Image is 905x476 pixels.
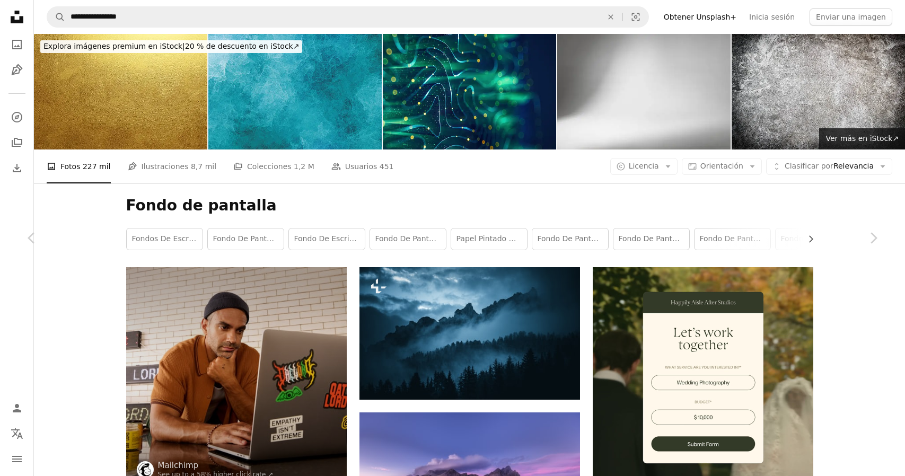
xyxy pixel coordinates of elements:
[785,161,874,172] span: Relevancia
[128,149,217,183] a: Ilustraciones 8,7 mil
[776,228,851,250] a: Fondo de pantalla de Android
[732,34,905,149] img: Textura de un antiguo muro de hormigón con una viñeta y un espacio de copia
[532,228,608,250] a: fondo de pantalla para móvil
[208,228,284,250] a: fondo de pantalla 4k
[629,162,659,170] span: Licencia
[695,228,770,250] a: Fondo de pantalla de MacBook
[6,132,28,153] a: Colecciones
[613,228,689,250] a: fondo de pantalla de escritorio
[359,328,580,338] a: Una cadena montañosa cubierta de niebla y nubes
[191,161,216,172] span: 8,7 mil
[233,149,314,183] a: Colecciones 1,2 M
[6,448,28,470] button: Menú
[127,228,203,250] a: Fondos de escritorio
[158,460,274,471] a: Mailchimp
[657,8,743,25] a: Obtener Unsplash+
[380,161,394,172] span: 451
[623,7,648,27] button: Búsqueda visual
[785,162,833,170] span: Clasificar por
[743,8,801,25] a: Inicia sesión
[801,228,813,250] button: desplazar lista a la derecha
[47,7,65,27] button: Buscar en Unsplash
[43,42,185,50] span: Explora imágenes premium en iStock |
[451,228,527,250] a: papel pintado del ordenador portátil
[810,8,892,25] button: Enviar una imagen
[289,228,365,250] a: Fondo de escritorio
[359,267,580,400] img: Una cadena montañosa cubierta de niebla y nubes
[383,34,556,149] img: Fondo de tecnología con líneas fluidas y partículas de luz
[208,34,382,149] img: Textura pintada de turquesa azul brillante Diseño abstracto de fondo de piedra jaspeada aguamarina
[34,34,207,149] img: Brushed Gold
[6,107,28,128] a: Explorar
[370,228,446,250] a: Fondo de pantalla 4k
[599,7,622,27] button: Borrar
[294,161,314,172] span: 1,2 M
[6,157,28,179] a: Historial de descargas
[766,158,892,175] button: Clasificar porRelevancia
[700,162,743,170] span: Orientación
[6,398,28,419] a: Iniciar sesión / Registrarse
[6,59,28,81] a: Ilustraciones
[819,128,905,149] a: Ver más en iStock↗
[825,134,899,143] span: Ver más en iStock ↗
[126,196,813,215] h1: Fondo de pantalla
[841,187,905,289] a: Siguiente
[6,423,28,444] button: Idioma
[6,34,28,55] a: Fotos
[331,149,394,183] a: Usuarios 451
[610,158,678,175] button: Licencia
[34,34,309,59] a: Explora imágenes premium en iStock|20 % de descuento en iStock↗
[682,158,762,175] button: Orientación
[126,372,347,382] a: Hombre con gorro y camisa trabaja en una computadora portátil.
[47,6,649,28] form: Encuentra imágenes en todo el sitio
[557,34,731,149] img: Abstract white background
[40,40,302,53] div: 20 % de descuento en iStock ↗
